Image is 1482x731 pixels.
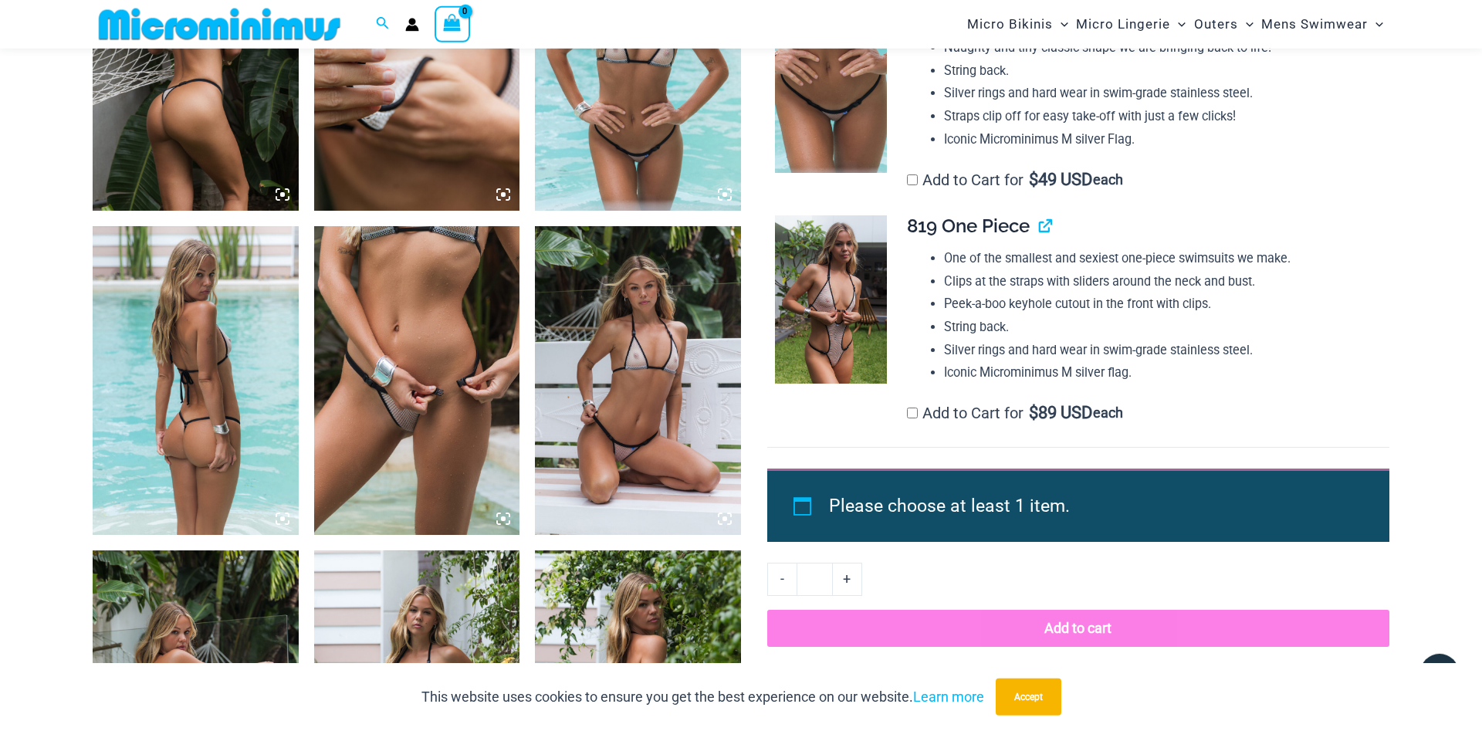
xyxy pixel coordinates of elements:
[907,171,1124,189] label: Add to Cart for
[1368,5,1383,44] span: Menu Toggle
[421,685,984,709] p: This website uses cookies to ensure you get the best experience on our website.
[944,247,1376,270] li: One of the smallest and sexiest one-piece swimsuits we make.
[1029,170,1038,189] span: $
[967,5,1053,44] span: Micro Bikinis
[1093,405,1123,421] span: each
[1076,5,1170,44] span: Micro Lingerie
[1261,5,1368,44] span: Mens Swimwear
[907,174,918,185] input: Add to Cart for$49 USD each
[1194,5,1238,44] span: Outers
[767,610,1389,647] button: Add to cart
[405,18,419,32] a: Account icon link
[829,489,1354,524] li: Please choose at least 1 item.
[376,15,390,34] a: Search icon link
[907,408,918,418] input: Add to Cart for$89 USD each
[944,316,1376,339] li: String back.
[907,404,1124,422] label: Add to Cart for
[944,270,1376,293] li: Clips at the straps with sliders around the neck and bust.
[944,293,1376,316] li: Peek-a-boo keyhole cutout in the front with clips.
[996,679,1061,716] button: Accept
[797,563,833,595] input: Product quantity
[1170,5,1186,44] span: Menu Toggle
[961,2,1389,46] nav: Site Navigation
[535,226,741,535] img: Trade Winds Ivory/Ink 317 Top 469 Thong
[963,5,1072,44] a: Micro BikinisMenu ToggleMenu Toggle
[93,226,299,535] img: Trade Winds Ivory/Ink 317 Top 453 Micro
[944,339,1376,362] li: Silver rings and hard wear in swim-grade stainless steel.
[944,361,1376,384] li: Iconic Microminimus M silver flag.
[1053,5,1068,44] span: Menu Toggle
[833,563,862,595] a: +
[1029,405,1092,421] span: 89 USD
[944,128,1376,151] li: Iconic Microminimus M silver Flag.
[1190,5,1257,44] a: OutersMenu ToggleMenu Toggle
[93,7,347,42] img: MM SHOP LOGO FLAT
[907,215,1030,237] span: 819 One Piece
[435,6,470,42] a: View Shopping Cart, empty
[944,59,1376,83] li: String back.
[913,689,984,705] a: Learn more
[1093,172,1123,188] span: each
[1029,403,1038,422] span: $
[314,226,520,535] img: Trade Winds Ivory/Ink 469 Thong
[1238,5,1254,44] span: Menu Toggle
[944,105,1376,128] li: Straps clip off for easy take-off with just a few clicks!
[1029,172,1092,188] span: 49 USD
[775,215,887,384] img: Trade Winds Ivory/Ink 819 One Piece
[944,82,1376,105] li: Silver rings and hard wear in swim-grade stainless steel.
[767,563,797,595] a: -
[775,5,887,173] img: Trade Winds IvoryInk 453 Micro 02
[1072,5,1189,44] a: Micro LingerieMenu ToggleMenu Toggle
[1257,5,1387,44] a: Mens SwimwearMenu ToggleMenu Toggle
